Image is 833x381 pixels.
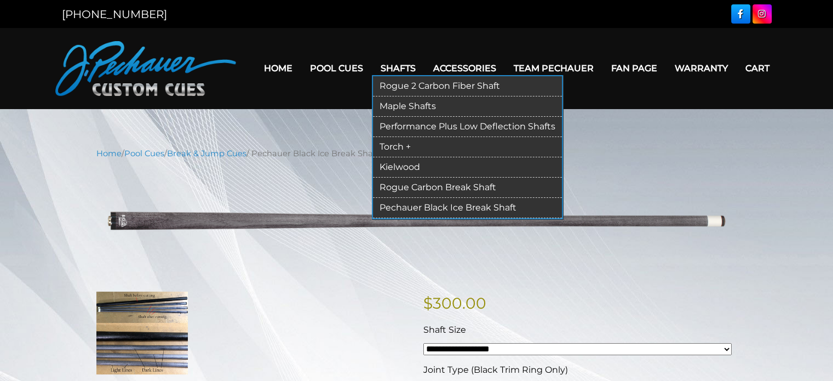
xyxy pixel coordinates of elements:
a: Shafts [372,54,424,82]
a: Break & Jump Cues [167,149,246,158]
a: Accessories [424,54,505,82]
a: Pechauer Black Ice Break Shaft [373,198,562,218]
a: [PHONE_NUMBER] [62,8,167,21]
img: Pechauer Custom Cues [55,41,236,96]
span: $ [423,294,433,312]
img: pechauer-black-ice-break-shaft-lightened.png [96,168,737,275]
a: Kielwood [373,157,562,178]
a: Rogue 2 Carbon Fiber Shaft [373,76,562,96]
a: Maple Shafts [373,96,562,117]
a: Home [96,149,122,158]
span: Joint Type (Black Trim Ring Only) [423,365,568,375]
a: Home [255,54,301,82]
a: Fan Page [602,54,666,82]
bdi: 300.00 [423,294,486,312]
a: Torch + [373,137,562,157]
a: Warranty [666,54,737,82]
a: Rogue Carbon Break Shaft [373,178,562,198]
a: Pool Cues [124,149,164,158]
a: Pool Cues [301,54,372,82]
span: Shaft Size [423,325,466,335]
a: Cart [737,54,778,82]
nav: Breadcrumb [96,147,737,160]
a: Performance Plus Low Deflection Shafts [373,117,562,137]
a: Team Pechauer [505,54,602,82]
